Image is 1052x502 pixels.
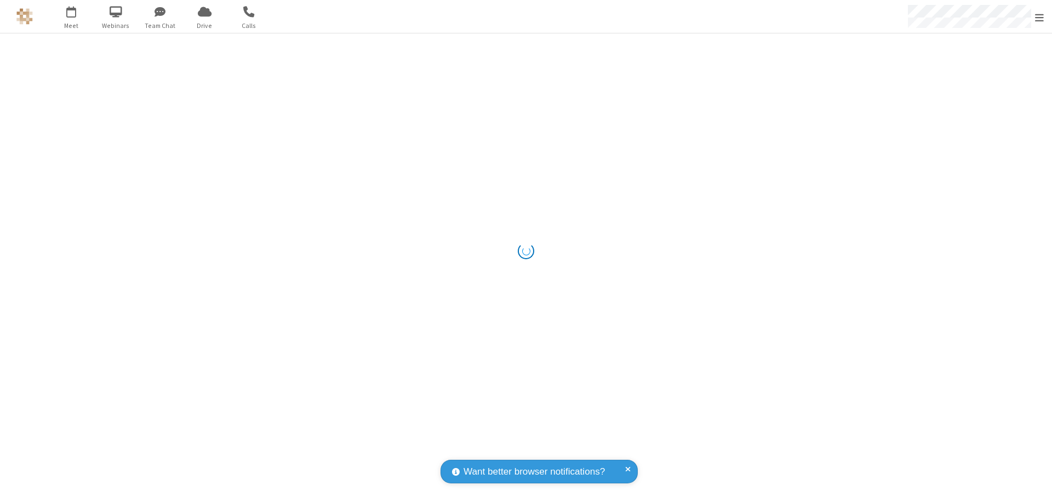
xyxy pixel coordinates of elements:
[140,21,181,31] span: Team Chat
[95,21,136,31] span: Webinars
[16,8,33,25] img: QA Selenium DO NOT DELETE OR CHANGE
[51,21,92,31] span: Meet
[184,21,225,31] span: Drive
[228,21,270,31] span: Calls
[464,465,605,479] span: Want better browser notifications?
